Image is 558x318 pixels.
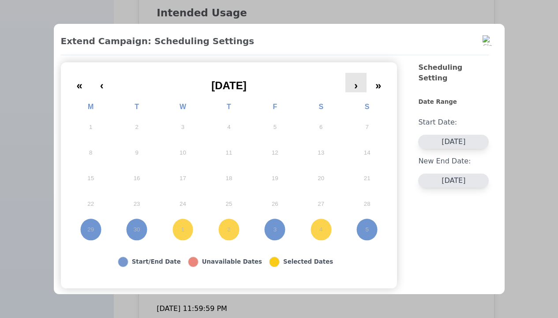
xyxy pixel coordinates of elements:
button: September 18, 2025 [206,166,252,191]
abbr: September 28, 2025 [364,200,371,208]
button: September 21, 2025 [344,166,390,191]
button: September 20, 2025 [298,166,344,191]
abbr: September 15, 2025 [87,174,94,182]
abbr: Thursday [227,103,231,110]
div: New End Date: [418,149,489,174]
div: Start Date: [418,110,489,135]
button: September 28, 2025 [344,191,390,217]
button: September 27, 2025 [298,191,344,217]
abbr: September 13, 2025 [318,149,324,157]
button: [DATE] [418,135,489,149]
button: September 22, 2025 [68,191,114,217]
abbr: September 9, 2025 [135,149,138,157]
abbr: September 27, 2025 [318,200,324,208]
button: October 3, 2025 [252,217,298,242]
abbr: October 2, 2025 [227,226,230,234]
abbr: October 1, 2025 [181,226,184,234]
abbr: September 6, 2025 [319,123,322,131]
abbr: September 23, 2025 [134,200,140,208]
button: October 4, 2025 [298,217,344,242]
button: [DATE] [418,174,489,188]
button: ‹ [91,73,112,92]
abbr: October 4, 2025 [319,226,322,234]
button: [DATE] [112,73,345,92]
button: » [367,73,390,92]
button: September 5, 2025 [252,114,298,140]
button: September 2, 2025 [114,114,160,140]
button: September 24, 2025 [160,191,206,217]
abbr: Wednesday [180,103,186,110]
abbr: September 16, 2025 [134,174,140,182]
abbr: Saturday [318,103,323,110]
abbr: September 30, 2025 [134,226,140,234]
img: Close [483,35,493,46]
div: Selected Dates [283,257,333,266]
button: « [68,73,91,92]
div: Start/End Date [132,257,181,266]
button: October 1, 2025 [160,217,206,242]
abbr: Monday [88,103,94,110]
button: September 26, 2025 [252,191,298,217]
abbr: September 1, 2025 [89,123,92,131]
abbr: September 4, 2025 [227,123,230,131]
abbr: September 11, 2025 [226,149,232,157]
abbr: September 21, 2025 [364,174,371,182]
button: October 2, 2025 [206,217,252,242]
h2: Extend Campaign: Scheduling Settings [61,34,489,48]
button: September 12, 2025 [252,140,298,166]
abbr: September 19, 2025 [272,174,278,182]
button: September 14, 2025 [344,140,390,166]
button: September 1, 2025 [68,114,114,140]
abbr: September 5, 2025 [273,123,277,131]
button: September 4, 2025 [206,114,252,140]
abbr: September 26, 2025 [272,200,278,208]
button: September 19, 2025 [252,166,298,191]
abbr: October 3, 2025 [273,226,277,234]
button: September 6, 2025 [298,114,344,140]
button: September 7, 2025 [344,114,390,140]
button: October 5, 2025 [344,217,390,242]
abbr: September 20, 2025 [318,174,324,182]
abbr: September 12, 2025 [272,149,278,157]
abbr: September 3, 2025 [181,123,184,131]
button: September 10, 2025 [160,140,206,166]
abbr: September 18, 2025 [226,174,232,182]
button: September 9, 2025 [114,140,160,166]
button: September 11, 2025 [206,140,252,166]
button: September 17, 2025 [160,166,206,191]
abbr: September 22, 2025 [87,200,94,208]
abbr: September 8, 2025 [89,149,92,157]
span: [DATE] [211,79,247,91]
button: September 8, 2025 [68,140,114,166]
abbr: October 5, 2025 [365,226,368,234]
button: September 25, 2025 [206,191,252,217]
button: September 23, 2025 [114,191,160,217]
abbr: September 17, 2025 [180,174,186,182]
abbr: Sunday [365,103,370,110]
div: Unavailable Dates [202,257,262,266]
button: September 30, 2025 [114,217,160,242]
button: › [345,73,367,92]
button: September 16, 2025 [114,166,160,191]
button: September 15, 2025 [68,166,114,191]
abbr: September 10, 2025 [180,149,186,157]
abbr: September 7, 2025 [365,123,368,131]
div: Scheduling Setting [418,62,489,98]
abbr: September 24, 2025 [180,200,186,208]
abbr: September 2, 2025 [135,123,138,131]
button: September 3, 2025 [160,114,206,140]
button: September 13, 2025 [298,140,344,166]
abbr: Friday [273,103,277,110]
abbr: September 29, 2025 [87,226,94,234]
div: Date Range [418,98,489,110]
button: September 29, 2025 [68,217,114,242]
abbr: Tuesday [135,103,139,110]
abbr: September 14, 2025 [364,149,371,157]
abbr: September 25, 2025 [226,200,232,208]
